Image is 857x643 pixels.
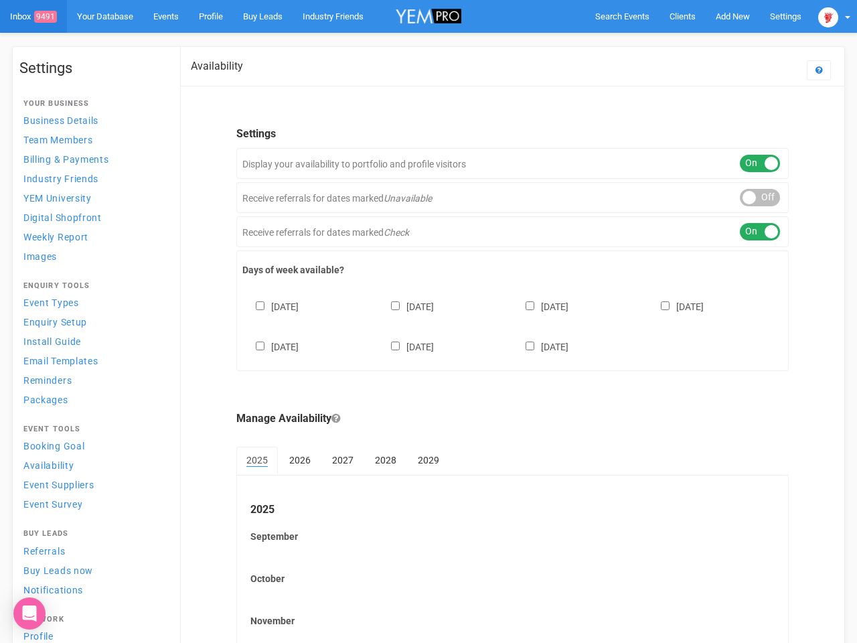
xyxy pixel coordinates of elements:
[391,301,400,310] input: [DATE]
[19,169,167,188] a: Industry Friends
[250,614,775,628] label: November
[647,299,704,313] label: [DATE]
[23,356,98,366] span: Email Templates
[250,502,775,518] legend: 2025
[242,263,783,277] label: Days of week available?
[23,616,163,624] h4: Network
[236,411,789,427] legend: Manage Availability
[236,127,789,142] legend: Settings
[23,135,92,145] span: Team Members
[34,11,57,23] span: 9491
[19,332,167,350] a: Install Guide
[716,11,750,21] span: Add New
[670,11,696,21] span: Clients
[250,572,775,585] label: October
[19,581,167,599] a: Notifications
[23,499,82,510] span: Event Survey
[23,395,68,405] span: Packages
[512,299,568,313] label: [DATE]
[19,293,167,311] a: Event Types
[23,336,81,347] span: Install Guide
[661,301,670,310] input: [DATE]
[19,561,167,579] a: Buy Leads now
[23,212,102,223] span: Digital Shopfront
[19,111,167,129] a: Business Details
[19,150,167,168] a: Billing & Payments
[526,342,534,350] input: [DATE]
[391,342,400,350] input: [DATE]
[19,352,167,370] a: Email Templates
[23,441,84,451] span: Booking Goal
[512,339,568,354] label: [DATE]
[23,154,109,165] span: Billing & Payments
[19,476,167,494] a: Event Suppliers
[256,301,264,310] input: [DATE]
[526,301,534,310] input: [DATE]
[19,247,167,265] a: Images
[19,437,167,455] a: Booking Goal
[365,447,406,474] a: 2028
[236,148,789,179] div: Display your availability to portfolio and profile visitors
[23,425,163,433] h4: Event Tools
[19,371,167,389] a: Reminders
[378,299,434,313] label: [DATE]
[23,100,163,108] h4: Your Business
[13,597,46,630] div: Open Intercom Messenger
[23,232,88,242] span: Weekly Report
[23,375,72,386] span: Reminders
[19,390,167,409] a: Packages
[19,313,167,331] a: Enquiry Setup
[250,530,775,543] label: September
[236,216,789,247] div: Receive referrals for dates marked
[19,189,167,207] a: YEM University
[322,447,364,474] a: 2027
[384,193,432,204] em: Unavailable
[19,456,167,474] a: Availability
[19,208,167,226] a: Digital Shopfront
[19,495,167,513] a: Event Survey
[279,447,321,474] a: 2026
[23,297,79,308] span: Event Types
[23,317,87,328] span: Enquiry Setup
[23,251,57,262] span: Images
[23,460,74,471] span: Availability
[19,60,167,76] h1: Settings
[818,7,838,27] img: open-uri20250107-2-1pbi2ie
[191,60,243,72] h2: Availability
[19,228,167,246] a: Weekly Report
[19,542,167,560] a: Referrals
[256,342,264,350] input: [DATE]
[378,339,434,354] label: [DATE]
[236,447,278,475] a: 2025
[242,339,299,354] label: [DATE]
[23,530,163,538] h4: Buy Leads
[384,227,409,238] em: Check
[595,11,649,21] span: Search Events
[408,447,449,474] a: 2029
[236,182,789,213] div: Receive referrals for dates marked
[23,282,163,290] h4: Enquiry Tools
[23,193,92,204] span: YEM University
[23,115,98,126] span: Business Details
[23,585,83,595] span: Notifications
[242,299,299,313] label: [DATE]
[19,131,167,149] a: Team Members
[23,480,94,490] span: Event Suppliers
